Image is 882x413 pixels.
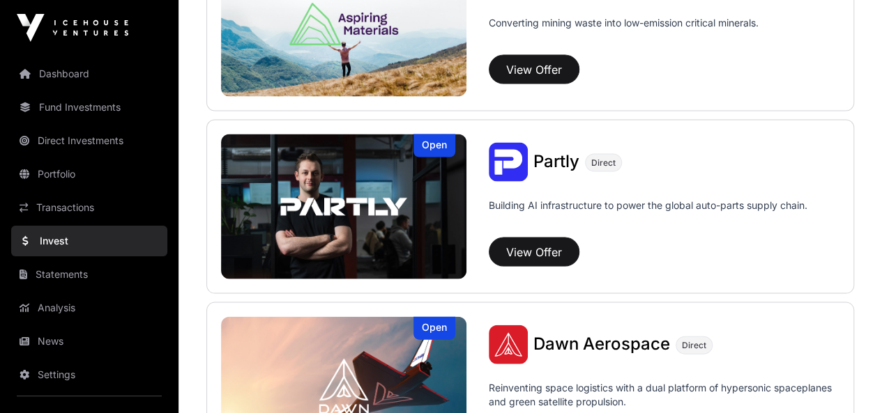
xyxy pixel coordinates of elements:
[221,134,466,279] a: PartlyOpen
[11,326,167,357] a: News
[221,134,466,279] img: Partly
[489,16,759,49] p: Converting mining waste into low-emission critical minerals.
[11,125,167,156] a: Direct Investments
[533,334,670,354] span: Dawn Aerospace
[489,325,528,364] img: Dawn Aerospace
[489,143,528,182] img: Partly
[11,192,167,223] a: Transactions
[533,151,579,171] span: Partly
[11,293,167,323] a: Analysis
[11,59,167,89] a: Dashboard
[413,134,455,157] div: Open
[489,55,579,84] button: View Offer
[812,346,882,413] iframe: Chat Widget
[11,92,167,123] a: Fund Investments
[413,317,455,340] div: Open
[489,198,807,232] p: Building AI infrastructure to power the global auto-parts supply chain.
[533,153,579,171] a: Partly
[11,226,167,256] a: Invest
[533,336,670,354] a: Dawn Aerospace
[11,359,167,390] a: Settings
[682,340,706,351] span: Direct
[591,157,616,169] span: Direct
[489,237,579,267] button: View Offer
[17,14,128,42] img: Icehouse Ventures Logo
[11,259,167,290] a: Statements
[11,159,167,189] a: Portfolio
